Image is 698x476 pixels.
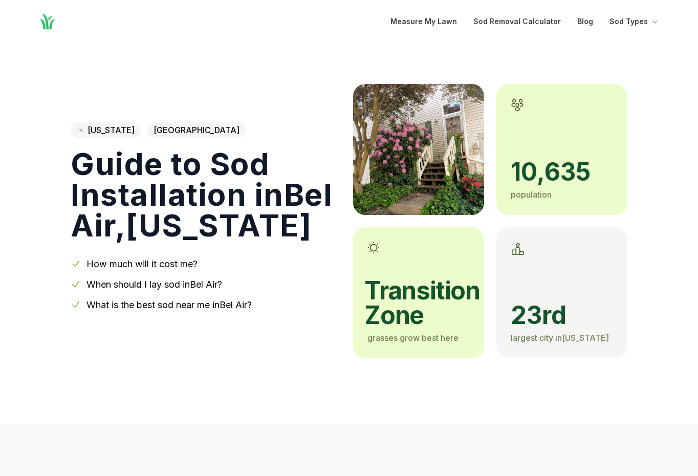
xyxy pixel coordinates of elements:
[86,258,198,269] a: How much will it cost me?
[511,303,613,328] span: 23rd
[367,333,459,343] span: grasses grow best here
[353,84,484,215] img: A picture of Bel Air
[86,279,222,290] a: When should I lay sod inBel Air?
[511,160,613,184] span: 10,635
[71,148,337,241] h1: Guide to Sod Installation in Bel Air , [US_STATE]
[577,15,593,28] a: Blog
[86,299,252,310] a: What is the best sod near me inBel Air?
[609,15,660,28] button: Sod Types
[147,122,246,138] span: [GEOGRAPHIC_DATA]
[511,189,552,200] span: population
[390,15,457,28] a: Measure My Lawn
[77,128,83,132] img: Maryland state outline
[71,122,141,138] a: [US_STATE]
[473,15,561,28] a: Sod Removal Calculator
[364,278,470,328] span: transition zone
[511,333,609,343] span: largest city in [US_STATE]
